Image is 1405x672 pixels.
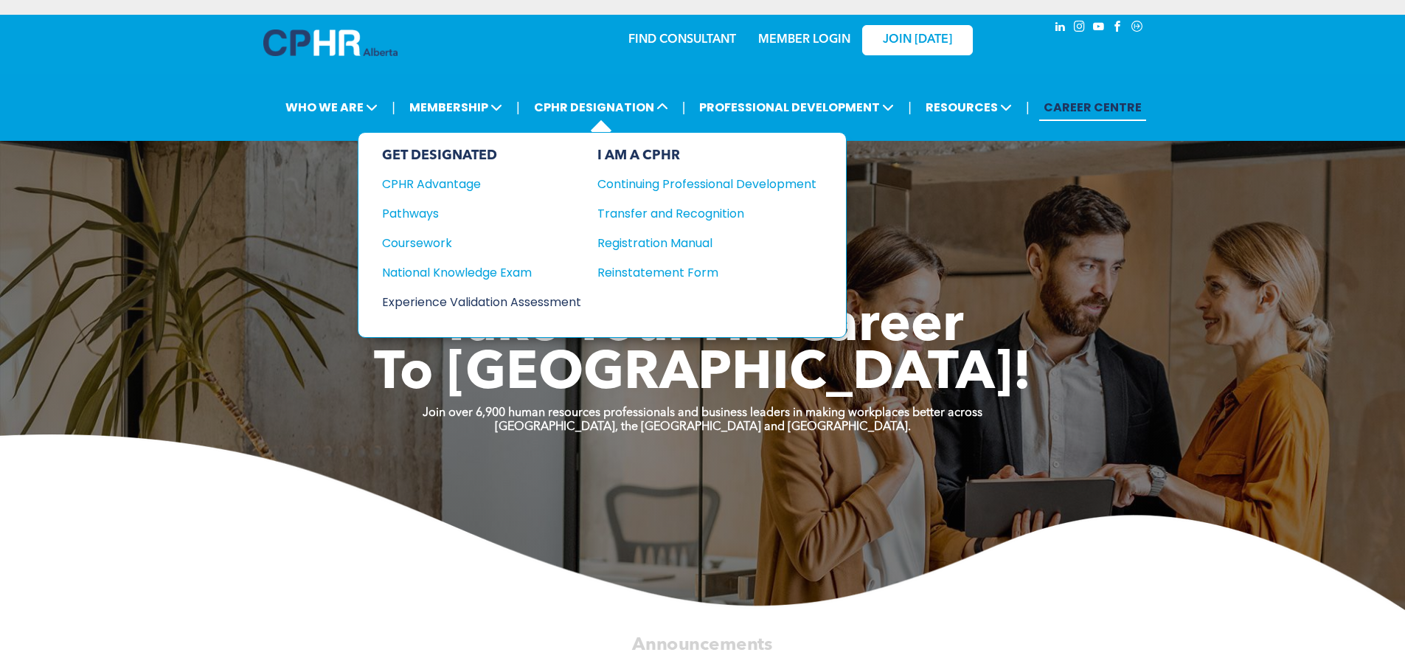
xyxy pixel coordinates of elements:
[597,263,816,282] a: Reinstatement Form
[1026,92,1030,122] li: |
[281,94,382,121] span: WHO WE ARE
[382,263,561,282] div: National Knowledge Exam
[382,234,581,252] a: Coursework
[597,204,816,223] a: Transfer and Recognition
[382,293,581,311] a: Experience Validation Assessment
[1072,18,1088,38] a: instagram
[423,407,982,419] strong: Join over 6,900 human resources professionals and business leaders in making workplaces better ac...
[382,204,561,223] div: Pathways
[392,92,395,122] li: |
[382,204,581,223] a: Pathways
[597,175,794,193] div: Continuing Professional Development
[908,92,912,122] li: |
[883,33,952,47] span: JOIN [DATE]
[682,92,686,122] li: |
[921,94,1016,121] span: RESOURCES
[1039,94,1146,121] a: CAREER CENTRE
[1052,18,1069,38] a: linkedin
[495,421,911,433] strong: [GEOGRAPHIC_DATA], the [GEOGRAPHIC_DATA] and [GEOGRAPHIC_DATA].
[405,94,507,121] span: MEMBERSHIP
[597,175,816,193] a: Continuing Professional Development
[597,234,794,252] div: Registration Manual
[263,30,398,56] img: A blue and white logo for cp alberta
[1091,18,1107,38] a: youtube
[597,263,794,282] div: Reinstatement Form
[1110,18,1126,38] a: facebook
[382,293,561,311] div: Experience Validation Assessment
[530,94,673,121] span: CPHR DESIGNATION
[382,175,561,193] div: CPHR Advantage
[382,148,581,164] div: GET DESIGNATED
[382,175,581,193] a: CPHR Advantage
[695,94,898,121] span: PROFESSIONAL DEVELOPMENT
[374,348,1032,401] span: To [GEOGRAPHIC_DATA]!
[597,204,794,223] div: Transfer and Recognition
[1129,18,1145,38] a: Social network
[382,263,581,282] a: National Knowledge Exam
[758,34,850,46] a: MEMBER LOGIN
[516,92,520,122] li: |
[862,25,973,55] a: JOIN [DATE]
[597,148,816,164] div: I AM A CPHR
[382,234,561,252] div: Coursework
[632,636,772,654] span: Announcements
[597,234,816,252] a: Registration Manual
[628,34,736,46] a: FIND CONSULTANT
